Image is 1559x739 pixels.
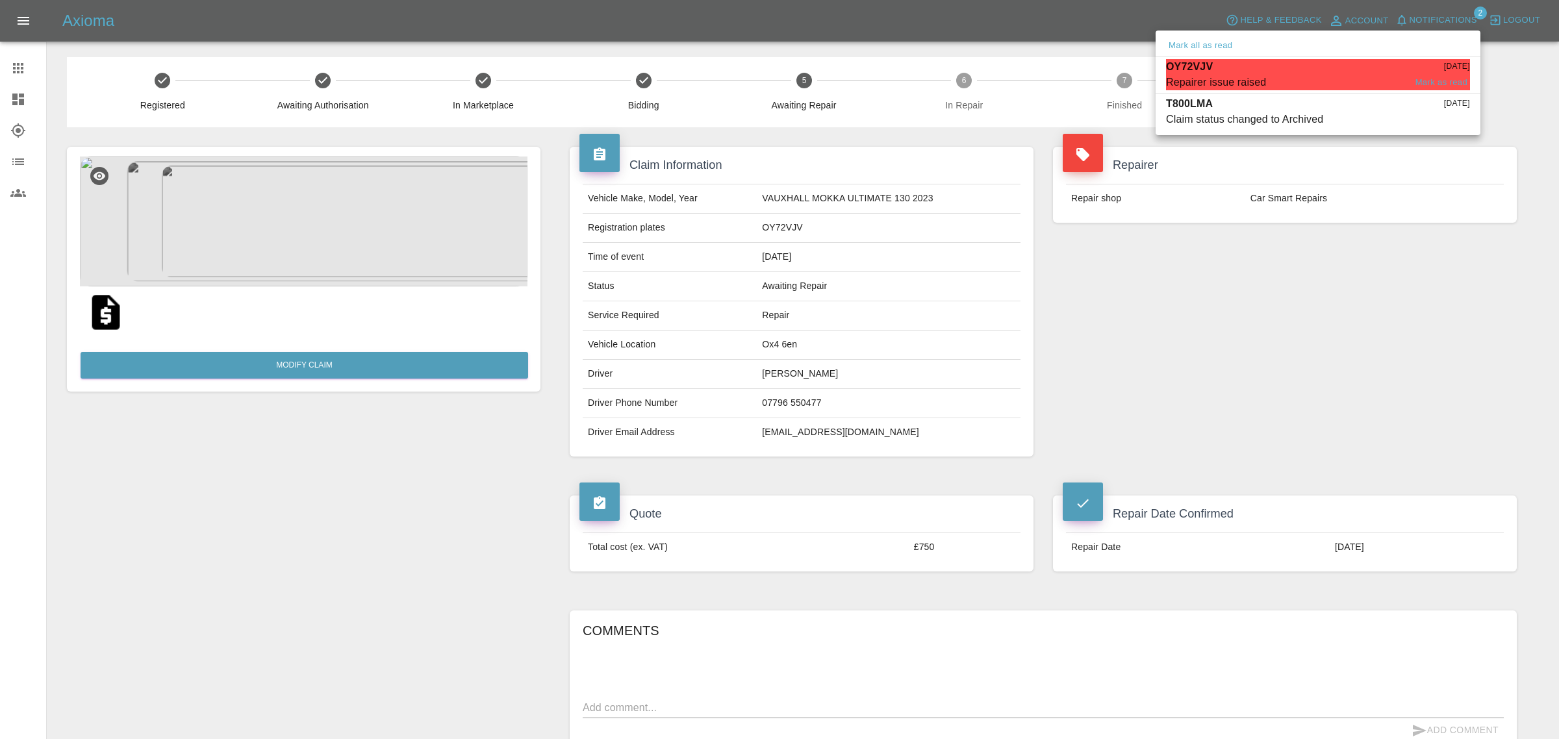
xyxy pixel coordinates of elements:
button: Mark as read [1413,75,1470,90]
p: T800LMA [1166,96,1213,112]
div: Repairer issue raised [1166,75,1266,90]
button: Mark all as read [1166,38,1235,53]
p: OY72VJV [1166,59,1213,75]
span: [DATE] [1444,97,1470,110]
div: Claim status changed to Archived [1166,112,1323,127]
span: [DATE] [1444,60,1470,73]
